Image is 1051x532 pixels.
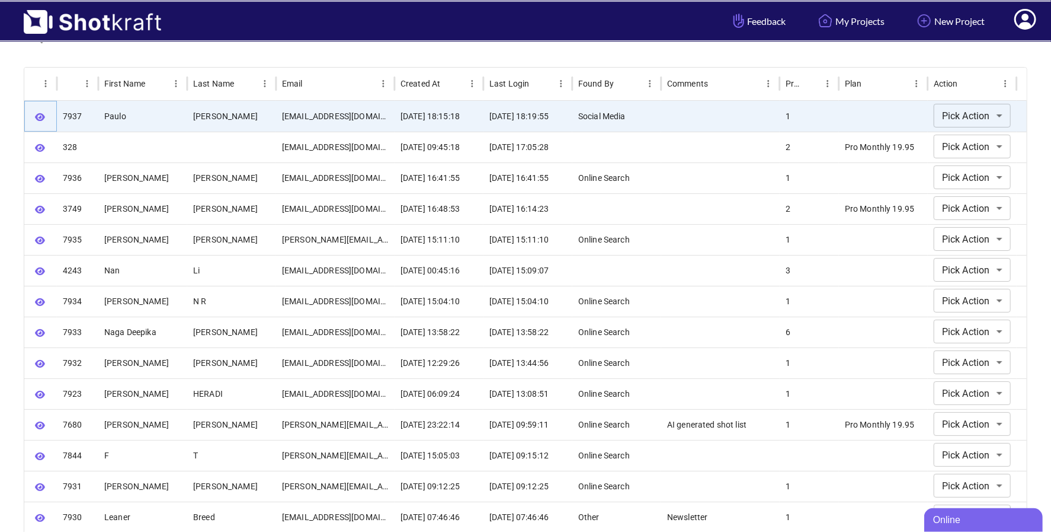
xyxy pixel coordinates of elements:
[276,409,395,440] div: chris@embrentertainment.com
[803,75,819,92] button: Sort
[276,440,395,471] div: wells@filmtailor.com
[187,378,276,409] div: HERADI
[30,139,50,157] button: View
[780,286,839,317] div: 1
[905,5,994,37] a: New Project
[30,386,50,404] button: View
[235,75,252,92] button: Sort
[400,79,441,88] div: Created At
[98,317,187,348] div: Naga Deepika
[934,351,1011,374] div: Pick Action
[395,163,483,193] div: 2025-09-10 16:41:55
[187,286,276,317] div: N R
[98,348,187,378] div: Jonathan
[780,378,839,409] div: 1
[780,471,839,502] div: 1
[395,101,483,132] div: 2025-09-10 18:15:18
[483,286,572,317] div: 2025-09-10 15:04:10
[187,101,276,132] div: Vasconcelos
[572,224,661,255] div: Online Search
[57,255,98,286] div: 4243
[395,193,483,224] div: 2024-04-20 16:48:53
[572,101,661,132] div: Social Media
[57,286,98,317] div: 7934
[98,286,187,317] div: Sahid
[934,412,1011,436] div: Pick Action
[395,255,483,286] div: 2024-07-19 00:45:16
[30,509,50,527] button: View
[187,163,276,193] div: Barreto
[661,409,780,440] div: AI generated shot list
[934,135,1011,158] div: Pick Action
[908,75,925,92] button: Menu
[57,378,98,409] div: 7923
[730,14,786,28] span: Feedback
[282,79,303,88] div: Email
[57,409,98,440] div: 7680
[57,193,98,224] div: 3749
[483,101,572,132] div: 2025-09-10 18:19:55
[780,132,839,163] div: 2
[276,471,395,502] div: kimberly.martin@apps.meridiantech.edu
[934,79,958,88] div: Action
[187,193,276,224] div: Shackelford
[483,132,572,163] div: 2025-09-10 17:05:28
[57,317,98,348] div: 7933
[442,75,459,92] button: Sort
[276,378,395,409] div: langidmerah@gmail.com
[304,75,321,92] button: Sort
[276,193,395,224] div: pixasso1972@gmail.com
[98,224,187,255] div: chris
[57,224,98,255] div: 7935
[863,75,880,92] button: Sort
[276,224,395,255] div: chris@ccwatch.org
[30,262,50,281] button: View
[806,5,893,37] a: My Projects
[845,79,862,88] div: Plan
[187,317,276,348] div: Bhatraju
[934,196,1011,220] div: Pick Action
[98,378,187,409] div: EMIL
[934,104,1011,128] div: Pick Action
[395,132,483,163] div: 2024-01-07 09:45:18
[37,75,54,92] button: Menu
[572,286,661,317] div: Online Search
[98,193,187,224] div: Brian
[934,289,1011,313] div: Pick Action
[276,255,395,286] div: bobnanlee@gmail.com
[57,101,98,132] div: 7937
[168,75,184,92] button: Menu
[934,227,1011,251] div: Pick Action
[709,75,726,92] button: Sort
[642,75,658,92] button: Menu
[483,348,572,378] div: 2025-09-10 13:44:56
[483,224,572,255] div: 2025-09-10 15:11:10
[483,409,572,440] div: 2025-09-10 09:59:11
[934,381,1011,405] div: Pick Action
[147,75,164,92] button: Sort
[30,231,50,250] button: View
[839,132,928,163] div: Pro Monthly 19.95
[276,348,395,378] div: jonathanjamarr@gmail.com
[531,75,547,92] button: Sort
[98,471,187,502] div: Kimberly
[395,440,483,471] div: 2025-08-25 15:05:03
[187,348,276,378] div: Jamarr
[780,317,839,348] div: 6
[276,317,395,348] div: deepikaravi557@gmail.com
[815,11,835,31] img: Home Icon
[187,440,276,471] div: T
[395,409,483,440] div: 2025-07-31 23:22:14
[553,75,569,92] button: Menu
[934,443,1011,467] div: Pick Action
[780,224,839,255] div: 1
[483,163,572,193] div: 2025-09-10 16:41:55
[57,348,98,378] div: 7932
[57,163,98,193] div: 7936
[615,75,632,92] button: Sort
[730,11,747,31] img: Hand Icon
[464,75,480,92] button: Menu
[395,378,483,409] div: 2025-09-09 06:09:24
[98,255,187,286] div: Nan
